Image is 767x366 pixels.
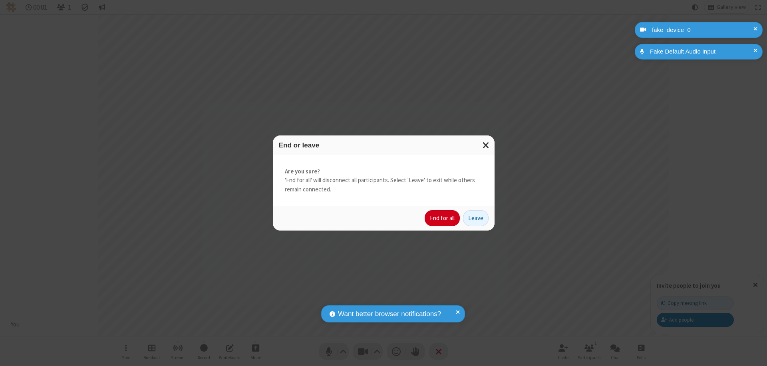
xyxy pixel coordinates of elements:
[285,167,483,176] strong: Are you sure?
[649,26,757,35] div: fake_device_0
[338,309,441,319] span: Want better browser notifications?
[273,155,495,206] div: 'End for all' will disconnect all participants. Select 'Leave' to exit while others remain connec...
[478,135,495,155] button: Close modal
[647,47,757,56] div: Fake Default Audio Input
[279,141,489,149] h3: End or leave
[425,210,460,226] button: End for all
[463,210,489,226] button: Leave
